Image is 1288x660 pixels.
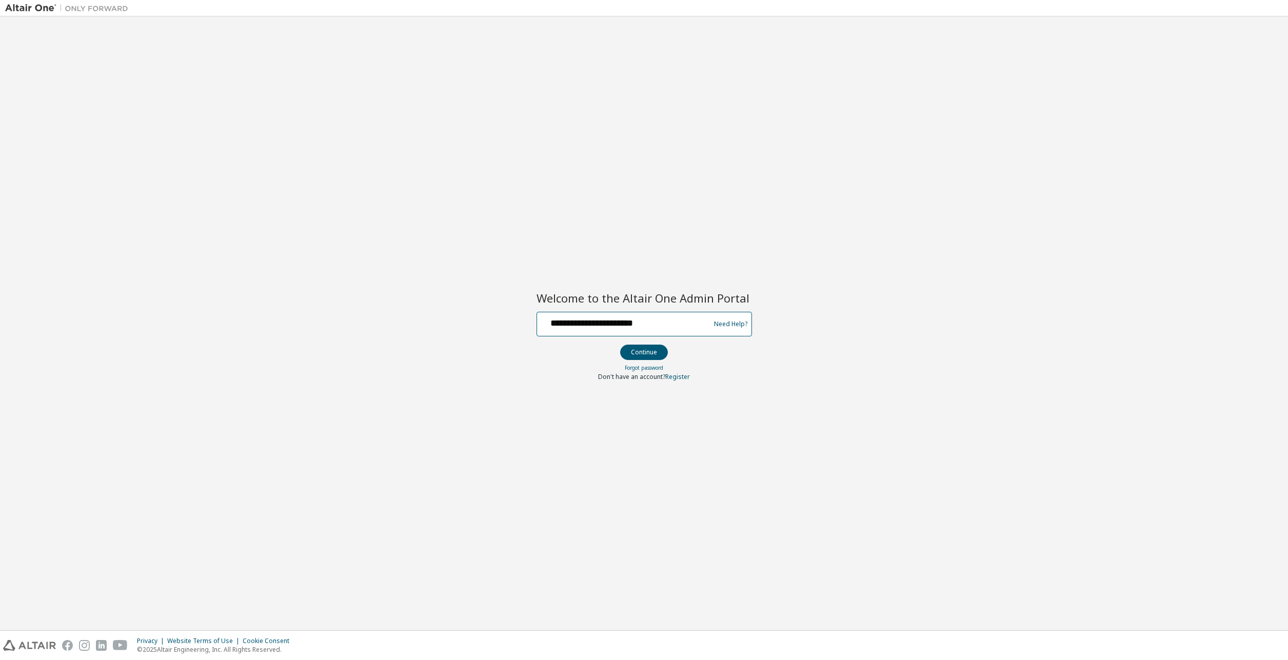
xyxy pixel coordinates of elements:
div: Privacy [137,637,167,645]
span: Don't have an account? [598,372,665,381]
img: Altair One [5,3,133,13]
img: youtube.svg [113,640,128,651]
img: altair_logo.svg [3,640,56,651]
img: facebook.svg [62,640,73,651]
h2: Welcome to the Altair One Admin Portal [537,291,752,305]
div: Website Terms of Use [167,637,243,645]
img: linkedin.svg [96,640,107,651]
div: Cookie Consent [243,637,295,645]
button: Continue [620,345,668,360]
img: instagram.svg [79,640,90,651]
p: © 2025 Altair Engineering, Inc. All Rights Reserved. [137,645,295,654]
a: Forgot password [625,364,663,371]
a: Register [665,372,690,381]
